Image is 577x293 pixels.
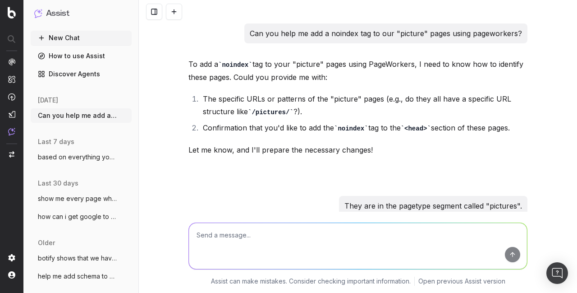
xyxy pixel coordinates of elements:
[334,125,368,132] code: noindex
[418,277,505,286] a: Open previous Assist version
[31,150,132,164] button: based on everything you know please crea
[9,151,14,158] img: Switch project
[38,194,117,203] span: show me every page which internally link
[38,179,78,188] span: last 30 days
[34,7,128,20] button: Assist
[38,254,117,263] span: botify shows that we have a few oprhan u
[38,238,55,247] span: older
[31,49,132,63] a: How to use Assist
[31,108,132,123] button: Can you help me add a noindex tag to our
[401,125,431,132] code: <head>
[546,262,568,284] div: Open Intercom Messenger
[248,109,293,116] code: /pictures/
[38,96,58,105] span: [DATE]
[8,75,15,83] img: Intelligence
[38,212,117,221] span: how can i get google to stop craling thi
[31,191,132,206] button: show me every page which internally link
[31,209,132,224] button: how can i get google to stop craling thi
[188,144,527,156] p: Let me know, and I'll prepare the necessary changes!
[38,137,74,146] span: last 7 days
[8,58,15,65] img: Analytics
[34,9,42,18] img: Assist
[8,93,15,101] img: Activation
[38,272,117,281] span: help me add schema to my website. what p
[344,200,522,212] p: They are in the pagetype segment called "pictures".
[211,277,411,286] p: Assist can make mistakes. Consider checking important information.
[8,254,15,261] img: Setting
[46,7,69,20] h1: Assist
[8,7,16,19] img: Botify logo
[31,269,132,284] button: help me add schema to my website. what p
[31,67,132,81] a: Discover Agents
[38,153,117,162] span: based on everything you know please crea
[8,271,15,279] img: My account
[200,93,527,118] li: The specific URLs or patterns of the "picture" pages (e.g., do they all have a specific URL struc...
[188,58,527,84] p: To add a tag to your "picture" pages using PageWorkers, I need to know how to identify these page...
[218,61,252,69] code: noindex
[38,111,117,120] span: Can you help me add a noindex tag to our
[250,27,522,40] p: Can you help me add a noindex tag to our "picture" pages using pageworkers?
[8,128,15,135] img: Assist
[200,121,527,135] li: Confirmation that you'd like to add the tag to the section of these pages.
[8,111,15,118] img: Studio
[31,31,132,45] button: New Chat
[31,251,132,265] button: botify shows that we have a few oprhan u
